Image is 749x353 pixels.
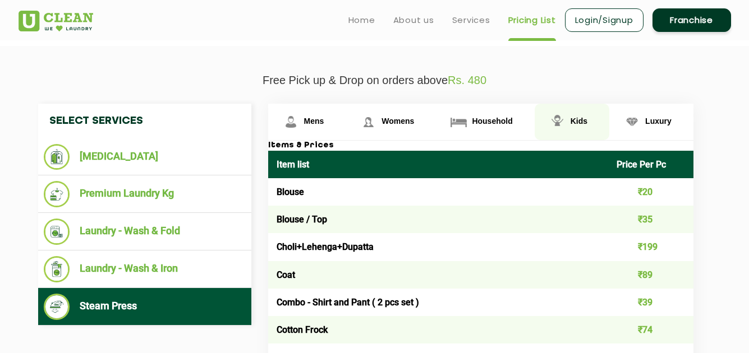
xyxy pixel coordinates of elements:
[348,13,375,27] a: Home
[449,112,468,132] img: Household
[393,13,434,27] a: About us
[472,117,512,126] span: Household
[268,261,609,289] td: Coat
[19,74,731,87] p: Free Pick up & Drop on orders above
[608,261,693,289] td: ₹89
[608,233,693,261] td: ₹199
[268,206,609,233] td: Blouse / Top
[608,206,693,233] td: ₹35
[652,8,731,32] a: Franchise
[382,117,414,126] span: Womens
[608,289,693,316] td: ₹39
[608,316,693,343] td: ₹74
[645,117,672,126] span: Luxury
[268,233,609,261] td: Choli+Lehenga+Dupatta
[268,141,693,151] h3: Items & Prices
[571,117,587,126] span: Kids
[44,181,246,207] li: Premium Laundry Kg
[44,219,246,245] li: Laundry - Wash & Fold
[44,256,70,282] img: Laundry - Wash & Iron
[38,104,251,138] h4: Select Services
[359,112,378,132] img: Womens
[44,144,246,170] li: [MEDICAL_DATA]
[452,13,490,27] a: Services
[44,294,246,320] li: Steam Press
[268,316,609,343] td: Cotton Frock
[608,178,693,206] td: ₹20
[44,219,70,245] img: Laundry - Wash & Fold
[281,112,301,132] img: Mens
[44,294,70,320] img: Steam Press
[448,74,486,86] span: Rs. 480
[622,112,642,132] img: Luxury
[508,13,556,27] a: Pricing List
[268,151,609,178] th: Item list
[44,181,70,207] img: Premium Laundry Kg
[548,112,567,132] img: Kids
[268,178,609,206] td: Blouse
[608,151,693,178] th: Price Per Pc
[44,256,246,282] li: Laundry - Wash & Iron
[565,8,644,32] a: Login/Signup
[268,289,609,316] td: Combo - Shirt and Pant ( 2 pcs set )
[304,117,324,126] span: Mens
[44,144,70,170] img: Dry Cleaning
[19,11,93,31] img: UClean Laundry and Dry Cleaning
